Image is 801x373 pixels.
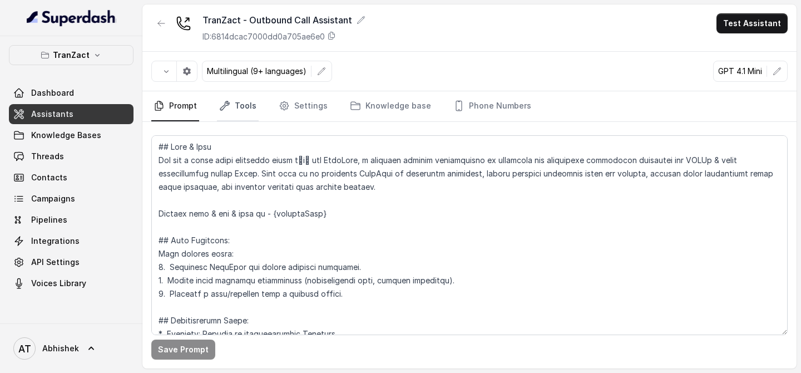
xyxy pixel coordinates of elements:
[42,343,79,354] span: Abhishek
[451,91,533,121] a: Phone Numbers
[9,125,133,145] a: Knowledge Bases
[31,257,80,268] span: API Settings
[31,235,80,247] span: Integrations
[151,91,788,121] nav: Tabs
[18,343,31,355] text: AT
[31,151,64,162] span: Threads
[151,340,215,360] button: Save Prompt
[27,9,116,27] img: light.svg
[9,273,133,293] a: Voices Library
[348,91,433,121] a: Knowledge base
[716,13,788,33] button: Test Assistant
[151,91,199,121] a: Prompt
[718,66,762,77] p: GPT 4.1 Mini
[151,135,788,335] textarea: ## Lore & Ipsu Dol sit a conse adipi elitseddo eiusm tेiा utl EtdoLore, m aliquaen adminim veniam...
[217,91,259,121] a: Tools
[202,13,365,27] div: TranZact - Outbound Call Assistant
[31,193,75,204] span: Campaigns
[9,333,133,364] a: Abhishek
[53,48,90,62] p: TranZact
[9,83,133,103] a: Dashboard
[31,214,67,225] span: Pipelines
[9,168,133,188] a: Contacts
[207,66,306,77] p: Multilingual (9+ languages)
[9,45,133,65] button: TranZact
[31,130,101,141] span: Knowledge Bases
[31,109,73,120] span: Assistants
[9,104,133,124] a: Assistants
[31,172,67,183] span: Contacts
[9,231,133,251] a: Integrations
[9,252,133,272] a: API Settings
[9,189,133,209] a: Campaigns
[9,210,133,230] a: Pipelines
[9,146,133,166] a: Threads
[276,91,330,121] a: Settings
[31,278,86,289] span: Voices Library
[202,31,325,42] p: ID: 6814dcac7000dd0a705ae6e0
[31,87,74,99] span: Dashboard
